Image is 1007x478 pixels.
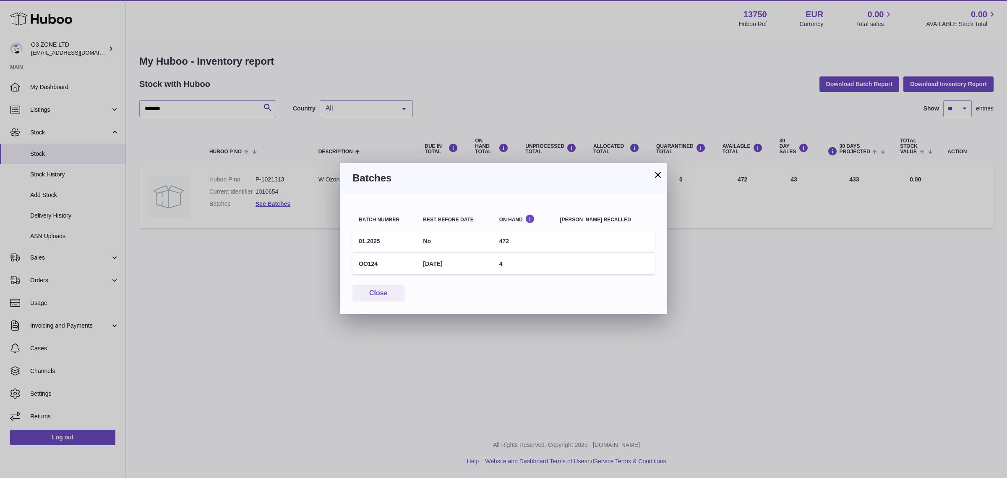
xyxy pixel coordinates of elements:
div: [PERSON_NAME] recalled [560,217,648,223]
td: No [417,231,493,252]
td: 4 [493,254,554,274]
td: 01.2025 [352,231,417,252]
td: 472 [493,231,554,252]
div: Batch number [359,217,410,223]
button: Close [352,285,404,302]
td: [DATE] [417,254,493,274]
h3: Batches [352,171,655,185]
div: Best before date [423,217,486,223]
td: OO124 [352,254,417,274]
div: On Hand [499,214,548,222]
button: × [653,170,663,180]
